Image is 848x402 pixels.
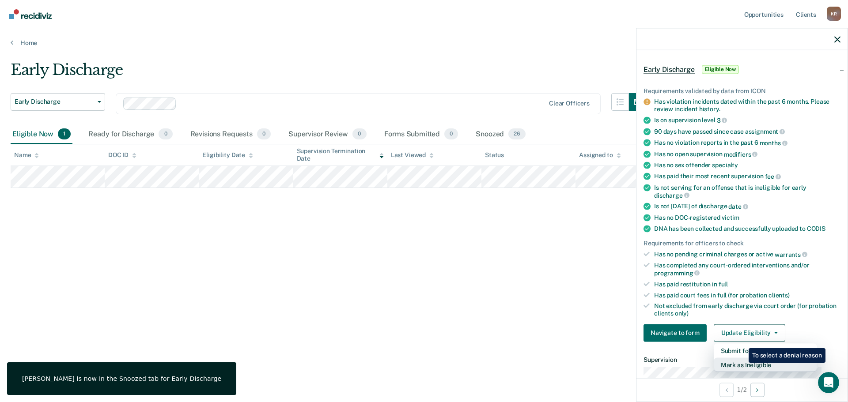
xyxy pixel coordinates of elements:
[717,116,727,124] span: 3
[108,151,136,159] div: DOC ID
[297,147,384,162] div: Supervision Termination Date
[750,383,765,397] button: Next Opportunity
[654,302,840,317] div: Not excluded from early discharge via court order (for probation clients
[827,7,841,21] button: Profile dropdown button
[654,214,840,221] div: Has no DOC-registered
[719,280,728,287] span: full
[654,203,840,210] div: Is not [DATE] of discharge
[382,125,460,144] div: Forms Submitted
[712,162,738,169] span: specialty
[654,291,840,299] div: Has paid court fees in full (for probation
[202,151,253,159] div: Eligibility Date
[722,214,739,221] span: victim
[760,139,787,146] span: months
[549,100,590,107] div: Clear officers
[579,151,621,159] div: Assigned to
[58,128,71,140] span: 1
[714,357,817,372] button: Mark as Ineligible
[807,225,825,232] span: CODIS
[644,324,707,342] button: Navigate to form
[675,310,689,317] span: only)
[765,173,781,180] span: fee
[654,128,840,135] div: 90 days have passed since case
[644,239,840,247] div: Requirements for officers to check
[827,7,841,21] div: K R
[654,173,840,180] div: Has paid their most recent supervision
[654,225,840,232] div: DNA has been collected and successfully uploaded to
[724,150,758,158] span: modifiers
[474,125,527,144] div: Snoozed
[11,125,72,144] div: Eligible Now
[768,291,790,298] span: clients)
[257,128,271,140] span: 0
[644,356,840,363] dt: Supervision
[745,128,785,135] span: assignment
[728,203,748,210] span: date
[636,378,848,401] div: 1 / 2
[485,151,504,159] div: Status
[644,65,695,74] span: Early Discharge
[11,39,837,47] a: Home
[654,116,840,124] div: Is on supervision level
[159,128,172,140] span: 0
[654,250,840,258] div: Has no pending criminal charges or active
[391,151,434,159] div: Last Viewed
[22,375,221,383] div: [PERSON_NAME] is now in the Snoozed tab for Early Discharge
[644,87,840,94] div: Requirements validated by data from ICON
[14,151,39,159] div: Name
[508,128,526,140] span: 26
[654,269,700,276] span: programming
[636,55,848,83] div: Early DischargeEligible Now
[654,139,840,147] div: Has no violation reports in the past 6
[15,98,94,105] span: Early Discharge
[654,98,840,113] div: Has violation incidents dated within the past 6 months. Please review incident history.
[818,372,839,393] iframe: Intercom live chat
[654,192,689,199] span: discharge
[87,125,174,144] div: Ready for Discharge
[11,61,647,86] div: Early Discharge
[654,184,840,199] div: Is not serving for an offense that is ineligible for early
[654,150,840,158] div: Has no open supervision
[714,324,785,342] button: Update Eligibility
[189,125,273,144] div: Revisions Requests
[719,383,734,397] button: Previous Opportunity
[644,324,710,342] a: Navigate to form link
[775,251,807,258] span: warrants
[714,343,817,357] button: Submit for Supervisor Approval
[444,128,458,140] span: 0
[654,162,840,169] div: Has no sex offender
[654,262,840,277] div: Has completed any court-ordered interventions and/or
[352,128,366,140] span: 0
[654,280,840,288] div: Has paid restitution in
[9,9,52,19] img: Recidiviz
[287,125,368,144] div: Supervisor Review
[702,65,739,74] span: Eligible Now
